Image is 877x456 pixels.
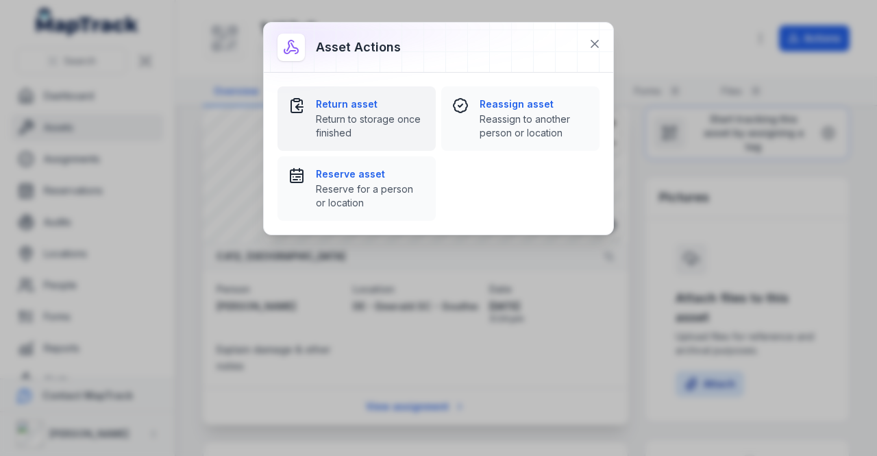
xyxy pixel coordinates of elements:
[277,86,436,151] button: Return assetReturn to storage once finished
[441,86,600,151] button: Reassign assetReassign to another person or location
[480,112,589,140] span: Reassign to another person or location
[316,182,425,210] span: Reserve for a person or location
[277,156,436,221] button: Reserve assetReserve for a person or location
[316,112,425,140] span: Return to storage once finished
[480,97,589,111] strong: Reassign asset
[316,167,425,181] strong: Reserve asset
[316,38,401,57] h3: Asset actions
[316,97,425,111] strong: Return asset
